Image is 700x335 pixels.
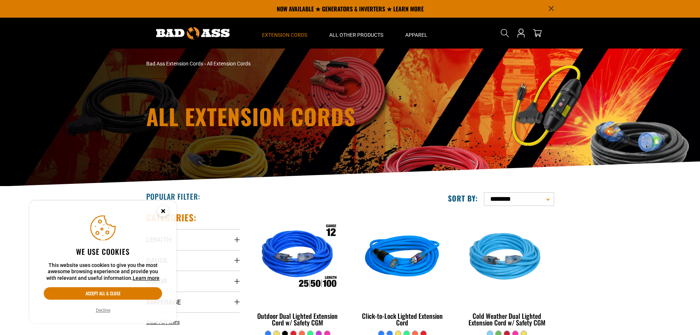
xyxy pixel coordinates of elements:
[394,18,438,49] summary: Apparel
[94,307,112,314] button: Decline
[204,61,206,67] span: ›
[146,250,240,271] summary: Gauge
[133,275,159,281] a: Learn more
[44,247,162,256] h2: We use cookies
[207,61,251,67] span: All Extension Cords
[460,313,554,326] div: Cold Weather Dual Lighted Extension Cord w/ Safety CGM
[251,18,318,49] summary: Extension Cords
[146,192,200,201] h2: Popular Filter:
[146,105,414,127] h1: All Extension Cords
[262,32,307,38] span: Extension Cords
[44,287,162,300] button: Accept all & close
[146,271,240,291] summary: Color
[156,27,230,39] img: Bad Ass Extension Cords
[329,32,383,38] span: All Other Products
[146,292,240,312] summary: Amperage
[251,313,345,326] div: Outdoor Dual Lighted Extension Cord w/ Safety CGM
[356,215,449,300] img: blue
[251,215,344,300] img: Outdoor Dual Lighted Extension Cord w/ Safety CGM
[146,319,180,325] span: Clear All Filters
[461,215,553,300] img: Light Blue
[251,212,345,330] a: Outdoor Dual Lighted Extension Cord w/ Safety CGM Outdoor Dual Lighted Extension Cord w/ Safety CGM
[355,212,449,330] a: blue Click-to-Lock Lighted Extension Cord
[460,212,554,330] a: Light Blue Cold Weather Dual Lighted Extension Cord w/ Safety CGM
[44,262,162,282] p: This website uses cookies to give you the most awesome browsing experience and provide you with r...
[405,32,427,38] span: Apparel
[29,201,176,324] aside: Cookie Consent
[448,193,478,203] label: Sort by:
[355,313,449,326] div: Click-to-Lock Lighted Extension Cord
[499,27,511,39] summary: Search
[146,60,414,68] nav: breadcrumbs
[146,61,203,67] a: Bad Ass Extension Cords
[318,18,394,49] summary: All Other Products
[146,229,240,250] summary: Length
